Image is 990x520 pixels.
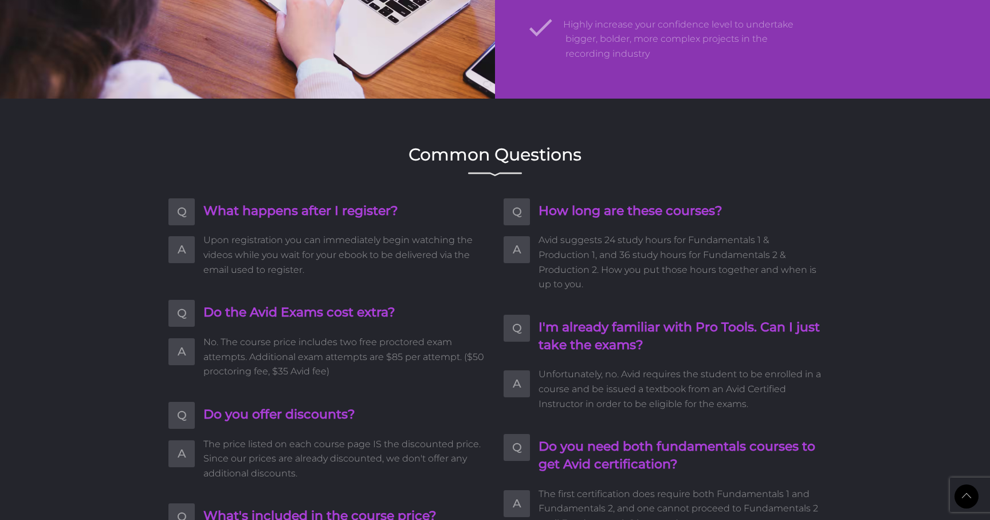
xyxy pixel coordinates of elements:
[168,146,822,163] h2: Common Questions
[539,233,822,291] span: Avid suggests 24 study hours for Fundamentals 1 & Production 1, and 36 study hours for Fundamenta...
[168,300,195,327] span: Q
[539,319,822,354] h4: I'm already familiar with Pro Tools. Can I just take the exams?
[954,484,979,509] a: Back to Top
[468,172,522,177] img: decorative line
[203,304,486,322] h4: Do the Avid Exams cost extra?
[504,370,530,397] span: A
[168,338,195,365] span: A
[539,438,822,474] h4: Do you need both fundamentals courses to get Avid certification?
[539,367,822,411] span: Unfortunately, no. Avid requires the student to be enrolled in a course and be issued a textbook ...
[203,233,486,277] span: Upon registration you can immediately begin watching the videos while you wait for your ebook to ...
[539,202,822,220] h4: How long are these courses?
[168,198,195,225] span: Q
[203,202,486,220] h4: What happens after I register?
[168,402,195,429] span: Q
[504,490,530,517] span: A
[504,198,530,225] span: Q
[168,440,195,467] span: A
[504,434,530,461] span: Q
[203,437,486,481] span: The price listed on each course page IS the discounted price. Since our prices are already discou...
[168,236,195,263] span: A
[203,335,486,379] span: No. The course price includes two free proctored exam attempts. Additional exam attempts are $85 ...
[504,315,530,342] span: Q
[203,406,486,424] h4: Do you offer discounts?
[504,236,530,263] span: A
[565,7,803,61] li: Highly increase your confidence level to undertake bigger, bolder, more complex projects in the r...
